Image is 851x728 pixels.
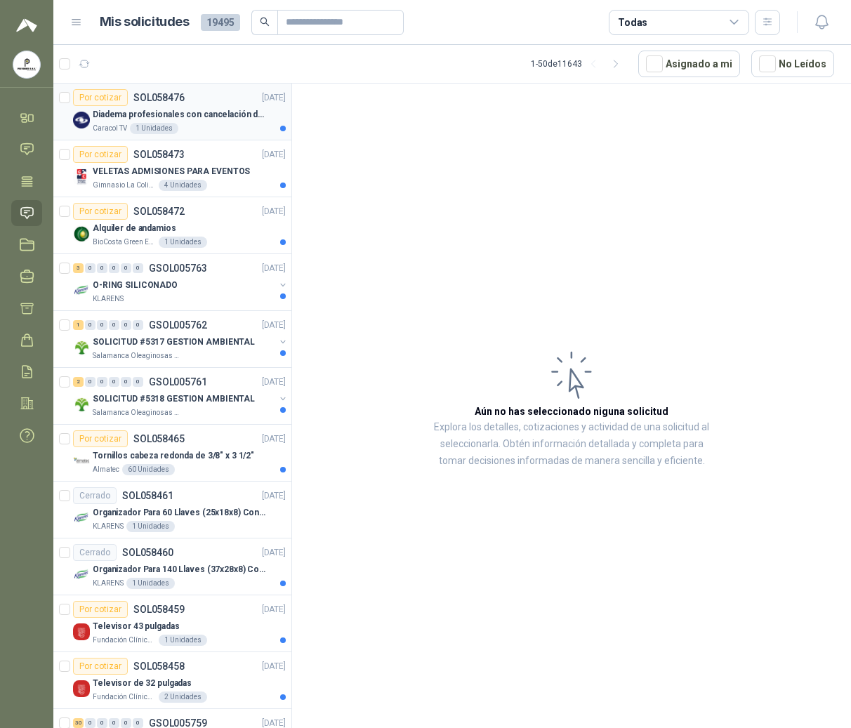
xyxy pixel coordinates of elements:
p: GSOL005759 [149,718,207,728]
p: Caracol TV [93,123,127,134]
h1: Mis solicitudes [100,12,190,32]
p: [DATE] [262,148,286,161]
div: 1 Unidades [159,635,207,646]
div: 0 [109,263,119,273]
p: BioCosta Green Energy S.A.S [93,237,156,248]
p: [DATE] [262,319,286,332]
div: 0 [97,377,107,387]
img: Company Logo [73,510,90,527]
p: Tornillos cabeza redonda de 3/8" x 3 1/2" [93,449,254,463]
p: [DATE] [262,489,286,503]
div: 60 Unidades [122,464,175,475]
div: 0 [109,718,119,728]
p: [DATE] [262,603,286,616]
div: 0 [97,263,107,273]
img: Logo peakr [16,17,37,34]
div: 0 [85,320,95,330]
img: Company Logo [73,623,90,640]
img: Company Logo [73,396,90,413]
p: SOLICITUD #5318 GESTION AMBIENTAL [93,392,255,406]
a: 2 0 0 0 0 0 GSOL005761[DATE] Company LogoSOLICITUD #5318 GESTION AMBIENTALSalamanca Oleaginosas SAS [73,373,289,418]
p: SOL058476 [133,93,185,102]
p: Organizador Para 60 Llaves (25x18x8) Con Cerradura [93,506,268,519]
p: Organizador Para 140 Llaves (37x28x8) Con Cerradura [93,563,268,576]
p: Alquiler de andamios [93,222,176,235]
div: 0 [133,718,143,728]
div: 0 [109,377,119,387]
div: 4 Unidades [159,180,207,191]
a: CerradoSOL058461[DATE] Company LogoOrganizador Para 60 Llaves (25x18x8) Con CerraduraKLARENS1 Uni... [53,482,291,538]
div: 0 [85,718,95,728]
a: Por cotizarSOL058473[DATE] Company LogoVELETAS ADMISIONES PARA EVENTOSGimnasio La Colina4 Unidades [53,140,291,197]
div: Por cotizar [73,146,128,163]
p: Fundación Clínica Shaio [93,635,156,646]
div: 2 Unidades [159,691,207,703]
p: GSOL005762 [149,320,207,330]
p: [DATE] [262,91,286,105]
div: 0 [133,377,143,387]
p: GSOL005763 [149,263,207,273]
div: 0 [97,718,107,728]
a: CerradoSOL058460[DATE] Company LogoOrganizador Para 140 Llaves (37x28x8) Con CerraduraKLARENS1 Un... [53,538,291,595]
div: Por cotizar [73,89,128,106]
img: Company Logo [73,339,90,356]
p: Salamanca Oleaginosas SAS [93,407,181,418]
p: [DATE] [262,262,286,275]
span: search [260,17,270,27]
img: Company Logo [73,168,90,185]
div: Todas [618,15,647,30]
p: SOL058472 [133,206,185,216]
div: 1 Unidades [126,578,175,589]
div: 1 Unidades [130,123,178,134]
p: [DATE] [262,660,286,673]
p: Televisor 43 pulgadas [93,620,179,633]
a: Por cotizarSOL058458[DATE] Company LogoTelevisor de 32 pulgadasFundación Clínica Shaio2 Unidades [53,652,291,709]
p: Salamanca Oleaginosas SAS [93,350,181,362]
button: Asignado a mi [638,51,740,77]
p: SOL058461 [122,491,173,501]
div: 0 [121,320,131,330]
p: SOLICITUD #5317 GESTION AMBIENTAL [93,336,255,349]
div: 0 [85,263,95,273]
div: 0 [121,718,131,728]
p: SOL058473 [133,150,185,159]
button: No Leídos [751,51,834,77]
p: SOL058460 [122,548,173,557]
div: 0 [109,320,119,330]
img: Company Logo [73,453,90,470]
p: [DATE] [262,376,286,389]
a: 3 0 0 0 0 0 GSOL005763[DATE] Company LogoO-RING SILICONADOKLARENS [73,260,289,305]
p: [DATE] [262,432,286,446]
div: 1 Unidades [159,237,207,248]
p: KLARENS [93,578,124,589]
a: Por cotizarSOL058476[DATE] Company LogoDiadema profesionales con cancelación de ruido en micrófon... [53,84,291,140]
p: Almatec [93,464,119,475]
div: 0 [97,320,107,330]
a: Por cotizarSOL058472[DATE] Company LogoAlquiler de andamiosBioCosta Green Energy S.A.S1 Unidades [53,197,291,254]
p: KLARENS [93,521,124,532]
div: 0 [133,263,143,273]
div: Cerrado [73,487,117,504]
img: Company Logo [13,51,40,78]
p: Explora los detalles, cotizaciones y actividad de una solicitud al seleccionarla. Obtén informaci... [433,419,711,470]
p: Gimnasio La Colina [93,180,156,191]
p: [DATE] [262,546,286,560]
div: 0 [133,320,143,330]
div: Por cotizar [73,658,128,675]
p: Fundación Clínica Shaio [93,691,156,703]
div: 0 [85,377,95,387]
img: Company Logo [73,282,90,299]
h3: Aún no has seleccionado niguna solicitud [475,404,668,419]
div: 0 [121,263,131,273]
p: KLARENS [93,293,124,305]
img: Company Logo [73,680,90,697]
p: SOL058459 [133,604,185,614]
div: 1 Unidades [126,521,175,532]
div: 0 [121,377,131,387]
img: Company Logo [73,567,90,583]
div: Por cotizar [73,203,128,220]
p: [DATE] [262,205,286,218]
img: Company Logo [73,225,90,242]
div: 30 [73,718,84,728]
p: GSOL005761 [149,377,207,387]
